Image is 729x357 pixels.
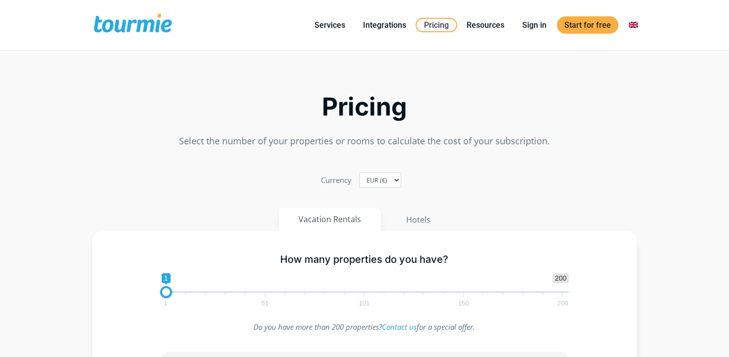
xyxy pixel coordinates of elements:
[515,19,554,31] a: Sign in
[160,253,569,266] h5: How many properties do you have?
[459,19,512,31] a: Resources
[92,134,637,148] p: Select the number of your properties or rooms to calculate the cost of your subscription.
[162,273,171,283] span: 1
[416,18,457,32] a: Pricing
[358,301,371,305] span: 101
[260,301,270,305] span: 51
[356,19,414,31] a: Integrations
[307,19,353,31] a: Services
[457,301,471,305] span: 150
[557,16,618,34] a: Start for free
[160,320,569,334] p: Do you have more than 200 properties? for a special offer.
[162,301,169,305] span: 1
[386,208,451,232] button: Hotels
[321,174,352,187] label: Currency
[552,273,569,283] span: 200
[279,208,381,231] button: Vacation Rentals
[92,95,637,119] h2: Pricing
[556,301,570,305] span: 200
[382,322,417,332] a: Contact us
